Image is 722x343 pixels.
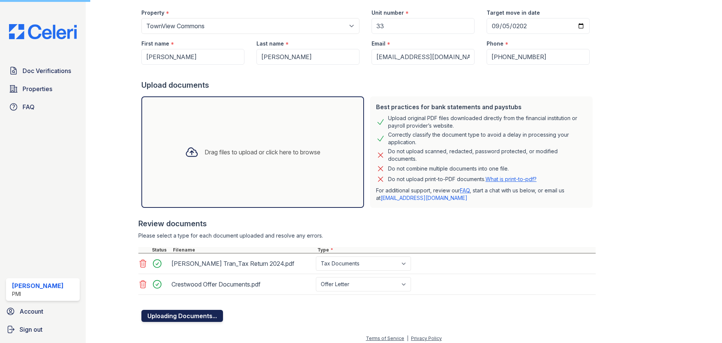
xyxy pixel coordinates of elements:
[23,84,52,93] span: Properties
[12,290,64,298] div: PMI
[141,9,164,17] label: Property
[460,187,470,194] a: FAQ
[411,335,442,341] a: Privacy Policy
[141,310,223,322] button: Uploading Documents...
[407,335,408,341] div: |
[487,9,540,17] label: Target move in date
[372,40,385,47] label: Email
[20,325,42,334] span: Sign out
[205,148,320,157] div: Drag files to upload or click here to browse
[388,175,537,183] p: Do not upload print-to-PDF documents.
[6,81,80,96] a: Properties
[381,195,467,201] a: [EMAIL_ADDRESS][DOMAIN_NAME]
[3,322,83,337] a: Sign out
[256,40,284,47] label: Last name
[3,24,83,39] img: CE_Logo_Blue-a8612792a0a2168367f1c8372b55b34899dd931a85d93a1a3d3e32e68fde9ad4.png
[316,247,596,253] div: Type
[388,164,509,173] div: Do not combine multiple documents into one file.
[376,187,587,202] p: For additional support, review our , start a chat with us below, or email us at
[141,40,169,47] label: First name
[171,247,316,253] div: Filename
[171,278,313,290] div: Crestwood Offer Documents.pdf
[388,131,587,146] div: Correctly classify the document type to avoid a delay in processing your application.
[388,148,587,163] div: Do not upload scanned, redacted, password protected, or modified documents.
[366,335,404,341] a: Terms of Service
[23,66,71,75] span: Doc Verifications
[171,258,313,270] div: [PERSON_NAME] Tran_Tax Return 2024.pdf
[6,99,80,114] a: FAQ
[6,63,80,78] a: Doc Verifications
[20,307,43,316] span: Account
[12,281,64,290] div: [PERSON_NAME]
[138,218,596,229] div: Review documents
[3,304,83,319] a: Account
[141,80,596,90] div: Upload documents
[388,114,587,130] div: Upload original PDF files downloaded directly from the financial institution or payroll provider’...
[150,247,171,253] div: Status
[485,176,537,182] a: What is print-to-pdf?
[372,9,404,17] label: Unit number
[487,40,504,47] label: Phone
[376,102,587,111] div: Best practices for bank statements and paystubs
[138,232,596,239] div: Please select a type for each document uploaded and resolve any errors.
[23,102,35,111] span: FAQ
